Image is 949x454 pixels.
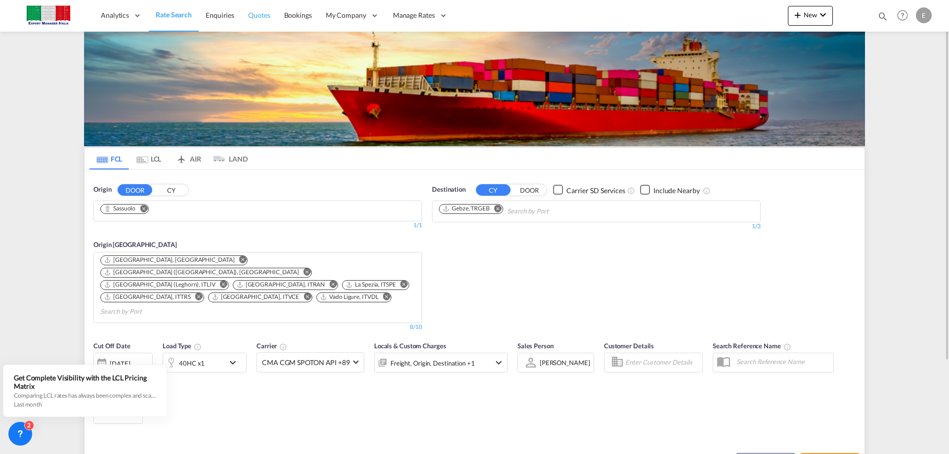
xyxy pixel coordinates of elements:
[236,280,327,289] div: Press delete to remove this chip.
[179,356,205,370] div: 40HC x1
[345,280,395,289] div: La Spezia, ITSPE
[788,6,833,26] button: icon-plus 400-fgNewicon-chevron-down
[169,148,208,169] md-tab-item: AIR
[194,343,202,351] md-icon: icon-information-outline
[104,268,299,276] div: Genova (Genoa), ITGOA
[640,185,700,195] md-checkbox: Checkbox No Ink
[877,11,888,26] div: icon-magnify
[154,184,188,196] button: CY
[100,304,194,320] input: Search by Port
[262,357,350,367] span: CMA CGM SPOTON API +89
[163,353,247,372] div: 40HC x1icon-chevron-down
[916,7,932,23] div: E
[792,9,804,21] md-icon: icon-plus 400-fg
[257,342,287,350] span: Carrier
[432,185,466,195] span: Destination
[84,32,865,146] img: LCL+%26+FCL+BACKGROUND.png
[374,353,508,372] div: Freight Origin Destination Factory Stuffingicon-chevron-down
[518,342,554,350] span: Sales Person
[99,201,157,218] md-chips-wrap: Chips container. Use arrow keys to select chips.
[703,186,711,194] md-icon: Unchecked: Ignores neighbouring ports when fetching rates.Checked : Includes neighbouring ports w...
[374,342,446,350] span: Locals & Custom Charges
[118,184,152,196] button: DOOR
[93,241,177,248] span: Origin [GEOGRAPHIC_DATA]
[566,185,625,195] div: Carrier SD Services
[175,153,187,161] md-icon: icon-airplane
[894,7,911,24] span: Help
[104,280,216,289] div: Livorno (Leghorn), ITLIV
[104,268,301,276] div: Press delete to remove this chip.
[625,355,699,370] input: Enter Customer Details
[326,10,366,20] span: My Company
[345,280,397,289] div: Press delete to remove this chip.
[877,11,888,22] md-icon: icon-magnify
[206,11,234,19] span: Enquiries
[104,292,193,301] div: Press delete to remove this chip.
[410,323,422,331] div: 8/10
[476,184,511,196] button: CY
[104,280,217,289] div: Press delete to remove this chip.
[320,292,378,301] div: Vado Ligure, ITVDL
[110,359,130,368] div: [DATE]
[214,280,228,290] button: Remove
[393,10,435,20] span: Manage Rates
[129,148,169,169] md-tab-item: LCL
[15,4,82,27] img: 51022700b14f11efa3148557e262d94e.jpg
[104,205,137,213] div: Press delete to remove this chip.
[89,148,129,169] md-tab-item: FCL
[101,10,129,20] span: Analytics
[493,357,505,369] md-icon: icon-chevron-down
[817,9,829,21] md-icon: icon-chevron-down
[553,185,625,195] md-checkbox: Checkbox No Ink
[93,342,130,350] span: Cut Off Date
[437,201,605,219] md-chips-wrap: Chips container. Use arrow keys to select chips.
[539,355,591,370] md-select: Sales Person: Emanuele Monduzzi
[89,148,248,169] md-pagination-wrapper: Use the left and right arrow keys to navigate between tabs
[133,205,148,214] button: Remove
[732,354,833,369] input: Search Reference Name
[104,255,234,264] div: Ancona, ITAOI
[783,343,791,351] md-icon: Your search will be saved by the below given name
[394,280,409,290] button: Remove
[279,343,287,351] md-icon: The selected Trucker/Carrierwill be displayed in the rate results If the rates are from another f...
[653,185,700,195] div: Include Nearby
[540,359,590,367] div: [PERSON_NAME]
[297,268,311,278] button: Remove
[104,292,191,301] div: Trieste, ITTRS
[442,205,490,213] div: Gebze, TRGEB
[93,221,422,230] div: 1/1
[232,255,247,265] button: Remove
[627,186,635,194] md-icon: Unchecked: Search for CY (Container Yard) services for all selected carriers.Checked : Search for...
[604,342,654,350] span: Customer Details
[212,292,300,301] div: Venezia, ITVCE
[156,10,192,19] span: Rate Search
[236,280,325,289] div: Ravenna, ITRAN
[512,184,547,196] button: DOOR
[320,292,380,301] div: Press delete to remove this chip.
[99,252,417,320] md-chips-wrap: Chips container. Use arrow keys to select chips.
[894,7,916,25] div: Help
[297,292,312,302] button: Remove
[104,255,236,264] div: Press delete to remove this chip.
[390,356,475,370] div: Freight Origin Destination Factory Stuffing
[713,342,791,350] span: Search Reference Name
[488,205,503,214] button: Remove
[432,222,761,231] div: 1/3
[323,280,338,290] button: Remove
[163,342,202,350] span: Load Type
[93,353,153,373] div: [DATE]
[792,11,829,19] span: New
[284,11,312,19] span: Bookings
[248,11,270,19] span: Quotes
[442,205,492,213] div: Press delete to remove this chip.
[104,205,135,213] div: Sassuolo
[376,292,391,302] button: Remove
[212,292,302,301] div: Press delete to remove this chip.
[208,148,248,169] md-tab-item: LAND
[227,357,244,369] md-icon: icon-chevron-down
[507,204,601,219] input: Chips input.
[93,185,111,195] span: Origin
[189,292,204,302] button: Remove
